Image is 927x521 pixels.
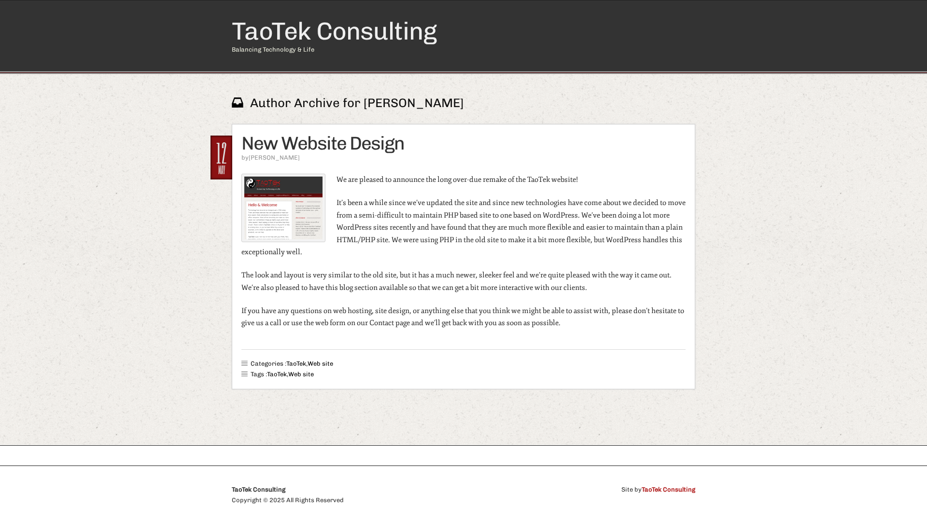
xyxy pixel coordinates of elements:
[241,305,686,329] p: If you have any questions on web hosting, site design, or anything else that you think we might b...
[241,132,404,154] a: New Website Design
[241,152,686,163] div: by
[241,174,325,242] img: New TTC Website Thumbnail
[642,486,695,493] a: TaoTek Consulting
[241,369,333,380] div: Tags : ,
[241,197,686,259] p: It’s been a while since we’ve updated the site and since new technologies have come about we deci...
[308,360,333,367] a: Web site
[241,269,686,294] p: The look and layout is very similar to the old site, but it has a much newer, sleeker feel and we...
[286,360,306,367] a: TaoTek
[241,174,686,186] p: We are pleased to announce the long over-due remake of the TaoTek website!
[241,358,333,369] div: Categories : ,
[267,370,287,378] a: TaoTek
[288,370,314,378] a: Web site
[215,165,227,175] span: May
[232,484,344,506] div: Copyright © 2025 All Rights Reserved
[215,140,227,165] span: 12
[232,46,314,53] a: Balancing Technology & Life
[232,93,695,114] h4: Author Archive for [PERSON_NAME]
[232,486,285,493] strong: TaoTek Consulting
[249,154,300,161] a: [PERSON_NAME]
[621,484,695,495] div: Site by
[232,16,436,46] a: TaoTek Consulting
